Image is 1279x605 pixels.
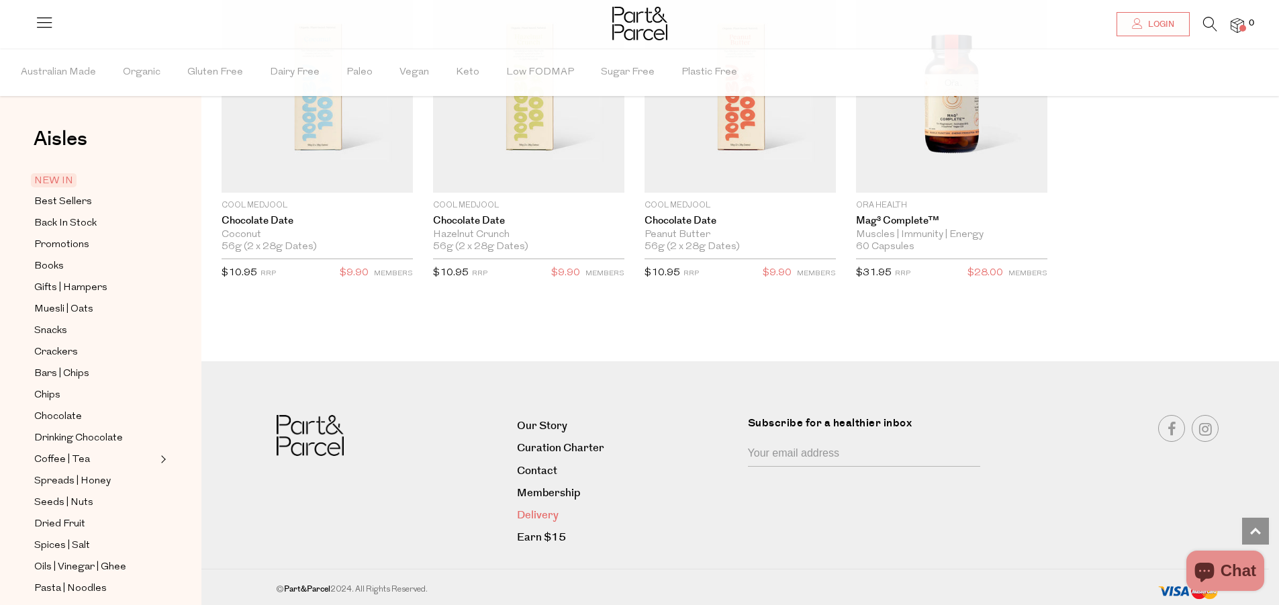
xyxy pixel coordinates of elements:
[645,199,836,212] p: Cool Medjool
[222,241,317,253] span: 56g (2 x 28g Dates)
[34,280,107,296] span: Gifts | Hampers
[612,7,667,40] img: Part&Parcel
[34,301,93,318] span: Muesli | Oats
[34,430,156,447] a: Drinking Chocolate
[34,344,156,361] a: Crackers
[34,494,156,511] a: Seeds | Nuts
[34,365,156,382] a: Bars | Chips
[433,268,469,278] span: $10.95
[856,215,1047,227] a: Mag³ Complete™
[748,441,980,467] input: Your email address
[34,173,156,189] a: NEW IN
[34,193,156,210] a: Best Sellers
[34,215,156,232] a: Back In Stock
[681,49,737,96] span: Plastic Free
[222,229,413,241] div: Coconut
[21,49,96,96] span: Australian Made
[472,270,487,277] small: RRP
[34,516,156,532] a: Dried Fruit
[517,462,737,480] a: Contact
[340,265,369,282] span: $9.90
[34,279,156,296] a: Gifts | Hampers
[517,484,737,502] a: Membership
[645,241,740,253] span: 56g (2 x 28g Dates)
[222,268,257,278] span: $10.95
[34,124,87,154] span: Aisles
[346,49,373,96] span: Paleo
[34,581,107,597] span: Pasta | Noodles
[34,516,85,532] span: Dried Fruit
[506,49,574,96] span: Low FODMAP
[34,301,156,318] a: Muesli | Oats
[517,528,737,547] a: Earn $15
[34,408,156,425] a: Chocolate
[34,216,97,232] span: Back In Stock
[517,439,737,457] a: Curation Charter
[34,537,156,554] a: Spices | Salt
[34,473,156,490] a: Spreads | Honey
[645,215,836,227] a: Chocolate Date
[34,387,156,404] a: Chips
[967,265,1003,282] span: $28.00
[748,415,988,441] label: Subscribe for a healthier inbox
[433,215,624,227] a: Chocolate Date
[34,129,87,162] a: Aisles
[222,215,413,227] a: Chocolate Date
[270,49,320,96] span: Dairy Free
[34,451,156,468] a: Coffee | Tea
[123,49,160,96] span: Organic
[433,229,624,241] div: Hazelnut Crunch
[34,366,89,382] span: Bars | Chips
[187,49,243,96] span: Gluten Free
[34,495,93,511] span: Seeds | Nuts
[683,270,699,277] small: RRP
[1145,19,1174,30] span: Login
[433,241,528,253] span: 56g (2 x 28g Dates)
[433,199,624,212] p: Cool Medjool
[34,259,64,275] span: Books
[645,229,836,241] div: Peanut Butter
[34,237,89,253] span: Promotions
[456,49,479,96] span: Keto
[34,194,92,210] span: Best Sellers
[763,265,792,282] span: $9.90
[157,451,167,467] button: Expand/Collapse Coffee | Tea
[34,452,90,468] span: Coffee | Tea
[34,473,111,490] span: Spreads | Honey
[34,323,67,339] span: Snacks
[797,270,836,277] small: MEMBERS
[34,559,156,575] a: Oils | Vinegar | Ghee
[31,173,77,187] span: NEW IN
[34,430,123,447] span: Drinking Chocolate
[284,584,330,595] b: Part&Parcel
[34,538,90,554] span: Spices | Salt
[1182,551,1268,594] inbox-online-store-chat: Shopify online store chat
[222,199,413,212] p: Cool Medjool
[34,409,82,425] span: Chocolate
[34,322,156,339] a: Snacks
[895,270,910,277] small: RRP
[1158,583,1219,600] img: payment-methods.png
[34,387,60,404] span: Chips
[1245,17,1258,30] span: 0
[585,270,624,277] small: MEMBERS
[399,49,429,96] span: Vegan
[551,265,580,282] span: $9.90
[517,506,737,524] a: Delivery
[517,417,737,435] a: Our Story
[856,229,1047,241] div: Muscles | Immunity | Energy
[601,49,655,96] span: Sugar Free
[34,559,126,575] span: Oils | Vinegar | Ghee
[34,344,78,361] span: Crackers
[277,583,1008,596] div: © 2024. All Rights Reserved.
[34,258,156,275] a: Books
[856,241,914,253] span: 60 Capsules
[1117,12,1190,36] a: Login
[1231,18,1244,32] a: 0
[645,268,680,278] span: $10.95
[1008,270,1047,277] small: MEMBERS
[34,236,156,253] a: Promotions
[277,415,344,456] img: Part&Parcel
[856,199,1047,212] p: Ora Health
[856,268,892,278] span: $31.95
